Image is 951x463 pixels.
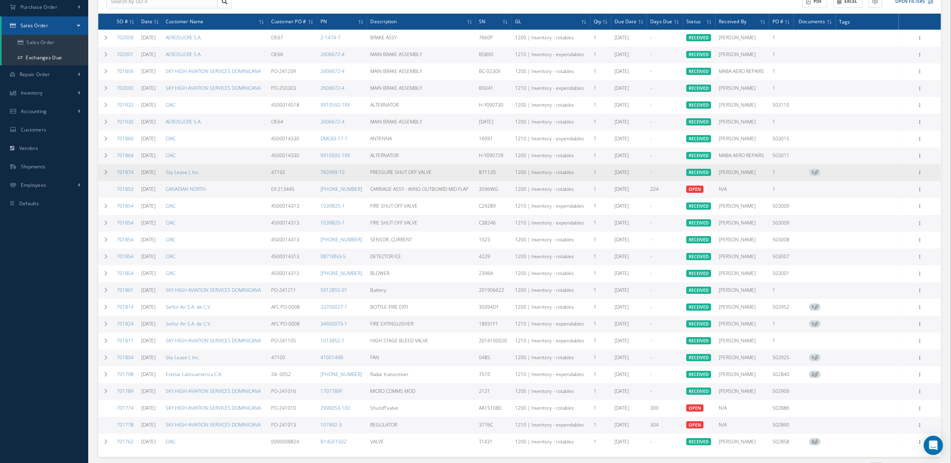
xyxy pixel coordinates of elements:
[117,388,134,394] a: 701789
[512,249,590,265] td: 1200 | Inventory - rotables
[647,215,683,232] td: -
[686,219,711,226] span: RECEIVED
[268,131,317,148] td: 4500014330
[769,265,794,282] td: 503001
[716,80,769,97] td: [PERSON_NAME]
[138,249,162,265] td: [DATE]
[138,164,162,181] td: [DATE]
[320,85,345,91] a: 2606672-4
[117,202,134,209] a: 701854
[647,114,683,131] td: -
[320,438,347,445] a: B14GF1502
[117,219,134,226] a: 701854
[166,101,175,108] a: CIAC
[716,181,769,198] td: N/A
[117,253,134,260] a: 701854
[716,131,769,148] td: [PERSON_NAME]
[476,181,511,198] td: 3596WG
[686,169,711,176] span: RECEIVED
[138,181,162,198] td: [DATE]
[611,232,647,249] td: [DATE]
[515,17,521,25] span: GL
[809,438,821,445] a: Click to see the documents
[716,265,769,282] td: [PERSON_NAME]
[809,354,821,361] span: 1
[512,181,590,198] td: 1200 | Inventory - rotables
[809,303,821,310] a: Click to see the document
[611,80,647,97] td: [DATE]
[611,198,647,215] td: [DATE]
[647,30,683,47] td: -
[686,118,711,125] span: RECEIVED
[611,282,647,299] td: [DATE]
[512,131,590,148] td: 1210 | Inventory - expendables
[166,421,261,428] a: SKY HIGH AVIATION SERVICES DOMINICANA
[716,215,769,232] td: [PERSON_NAME]
[166,118,202,125] a: AEROSUCRE S.A.
[686,152,711,159] span: RECEIVED
[320,186,362,192] a: [PHONE_NUMBER]
[769,63,794,80] td: 1
[117,152,134,159] a: 701864
[138,97,162,114] td: [DATE]
[367,232,476,249] td: SENSOR, CURRENT
[138,215,162,232] td: [DATE]
[117,421,134,428] a: 701778
[320,68,345,75] a: 2606672-4
[117,118,134,125] a: 701930
[650,17,673,25] span: Days Due
[476,164,511,181] td: 871120
[320,303,347,310] a: 33700027-1
[686,253,711,260] span: RECEIVED
[686,287,711,294] span: RECEIVED
[268,114,317,131] td: OE64
[590,97,612,114] td: 1
[809,303,821,311] span: 1
[611,148,647,164] td: [DATE]
[117,101,134,108] a: 701932
[686,135,711,142] span: RECEIVED
[716,114,769,131] td: [PERSON_NAME]
[117,68,134,75] a: 701856
[367,282,476,299] td: Battery
[138,80,162,97] td: [DATE]
[138,232,162,249] td: [DATE]
[268,164,317,181] td: 47192
[320,34,341,41] a: 2-1474-7
[512,148,590,164] td: 1200 | Inventory - rotables
[647,131,683,148] td: -
[367,299,476,316] td: BOTTLE-FIRE EXTI
[611,265,647,282] td: [DATE]
[117,303,134,310] a: 701814
[647,265,683,282] td: -
[268,198,317,215] td: 4500014313
[647,232,683,249] td: -
[476,148,511,164] td: H-Y090729
[809,371,821,378] span: 2
[138,282,162,299] td: [DATE]
[320,219,345,226] a: 1039B25-1
[268,249,317,265] td: 4500014313
[476,299,511,316] td: 35094D1
[117,320,134,327] a: 701824
[476,114,511,131] td: [DATE]
[769,30,794,47] td: 1
[367,249,476,265] td: DETECTOR ICE
[590,181,612,198] td: 1
[512,30,590,47] td: 1200 | Inventory - rotables
[166,404,261,411] a: SKY HIGH AVIATION SERVICES DOMINICANA
[367,164,476,181] td: PRESSURE SHUT OFF VALVE
[476,282,511,299] td: 201906622
[590,47,612,63] td: 1
[839,18,850,25] span: Tags
[320,270,362,277] a: [PHONE_NUMBER]
[719,17,746,25] span: Received By
[476,63,511,80] td: BC-0230X
[320,371,362,378] a: [PHONE_NUMBER]
[367,198,476,215] td: FIRE SHUT OFF VALVE
[320,236,362,243] a: [PHONE_NUMBER]
[686,101,711,109] span: RECEIVED
[590,265,612,282] td: 1
[769,131,794,148] td: 503015
[21,182,47,188] span: Employees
